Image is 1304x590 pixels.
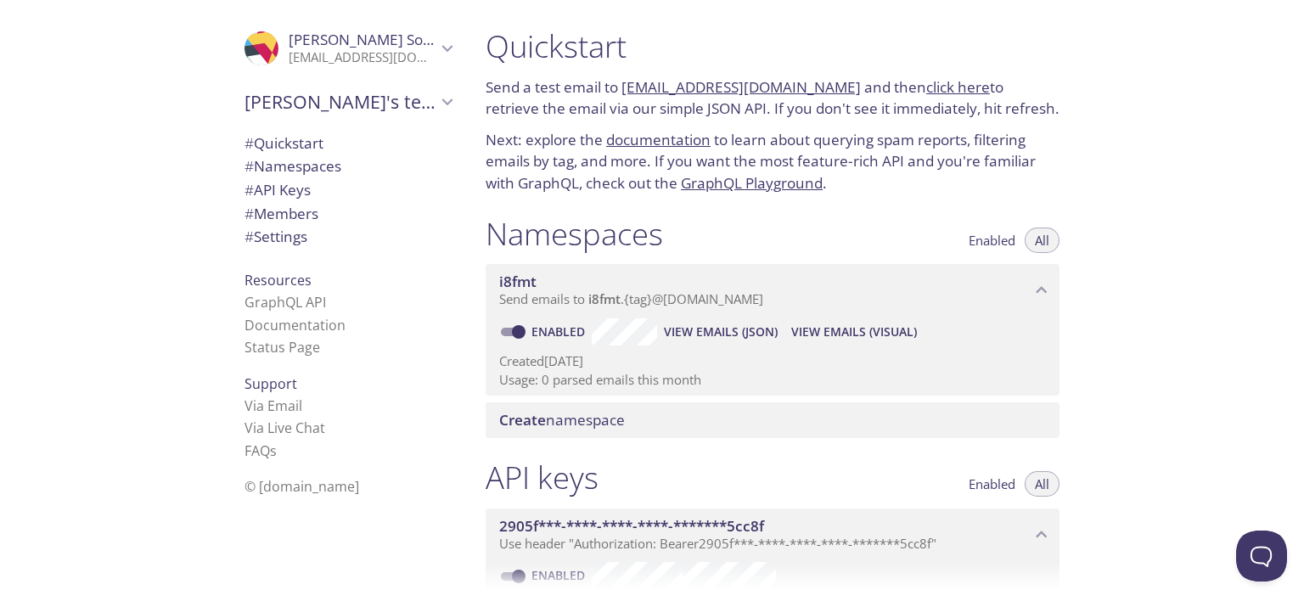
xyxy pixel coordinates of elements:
[1025,471,1059,497] button: All
[588,290,621,307] span: i8fmt
[244,156,254,176] span: #
[244,396,302,415] a: Via Email
[270,441,277,460] span: s
[499,410,625,430] span: namespace
[231,80,465,124] div: Rebecca's team
[791,322,917,342] span: View Emails (Visual)
[486,215,663,253] h1: Namespaces
[1236,531,1287,582] iframe: Help Scout Beacon - Open
[529,323,592,340] a: Enabled
[244,293,326,312] a: GraphQL API
[244,90,436,114] span: [PERSON_NAME]'s team
[244,271,312,289] span: Resources
[486,27,1059,65] h1: Quickstart
[958,471,1026,497] button: Enabled
[231,20,465,76] div: Rebecca Solder
[244,133,323,153] span: Quickstart
[231,225,465,249] div: Team Settings
[244,316,346,334] a: Documentation
[926,77,990,97] a: click here
[486,76,1059,120] p: Send a test email to and then to retrieve the email via our simple JSON API. If you don't see it ...
[231,155,465,178] div: Namespaces
[244,227,307,246] span: Settings
[486,264,1059,317] div: i8fmt namespace
[231,178,465,202] div: API Keys
[289,49,436,66] p: [EMAIL_ADDRESS][DOMAIN_NAME]
[1025,228,1059,253] button: All
[244,133,254,153] span: #
[606,130,711,149] a: documentation
[244,204,318,223] span: Members
[784,318,924,346] button: View Emails (Visual)
[486,402,1059,438] div: Create namespace
[681,173,823,193] a: GraphQL Playground
[499,410,546,430] span: Create
[244,374,297,393] span: Support
[499,352,1046,370] p: Created [DATE]
[289,30,449,49] span: [PERSON_NAME] Solder
[244,156,341,176] span: Namespaces
[958,228,1026,253] button: Enabled
[486,458,599,497] h1: API keys
[664,322,778,342] span: View Emails (JSON)
[244,204,254,223] span: #
[244,441,277,460] a: FAQ
[231,132,465,155] div: Quickstart
[244,227,254,246] span: #
[244,338,320,357] a: Status Page
[244,419,325,437] a: Via Live Chat
[499,272,537,291] span: i8fmt
[499,371,1046,389] p: Usage: 0 parsed emails this month
[486,129,1059,194] p: Next: explore the to learn about querying spam reports, filtering emails by tag, and more. If you...
[244,180,311,199] span: API Keys
[244,477,359,496] span: © [DOMAIN_NAME]
[499,290,763,307] span: Send emails to . {tag} @[DOMAIN_NAME]
[657,318,784,346] button: View Emails (JSON)
[621,77,861,97] a: [EMAIL_ADDRESS][DOMAIN_NAME]
[244,180,254,199] span: #
[231,202,465,226] div: Members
